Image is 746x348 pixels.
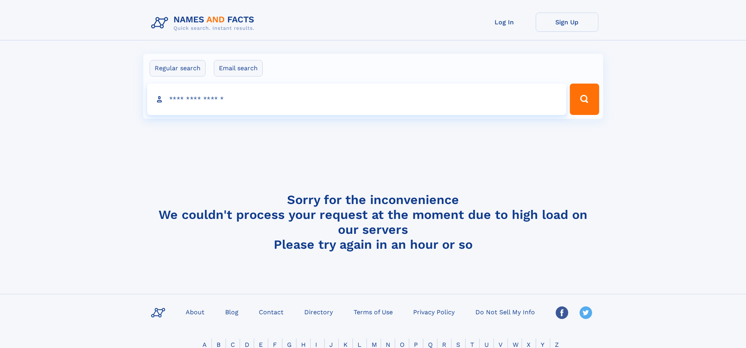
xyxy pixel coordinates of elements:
a: About [182,306,208,317]
a: Log In [473,13,536,32]
a: Terms of Use [350,306,396,317]
input: search input [147,84,567,115]
a: Blog [222,306,242,317]
img: Twitter [580,306,592,319]
img: Logo Names and Facts [148,13,261,34]
a: Directory [301,306,336,317]
a: Sign Up [536,13,598,32]
label: Regular search [150,60,206,77]
a: Contact [256,306,287,317]
label: Email search [214,60,263,77]
img: Facebook [556,306,568,319]
a: Privacy Policy [410,306,458,317]
button: Search Button [570,84,599,115]
a: Do Not Sell My Info [472,306,538,317]
h4: Sorry for the inconvenience We couldn't process your request at the moment due to high load on ou... [148,192,598,252]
